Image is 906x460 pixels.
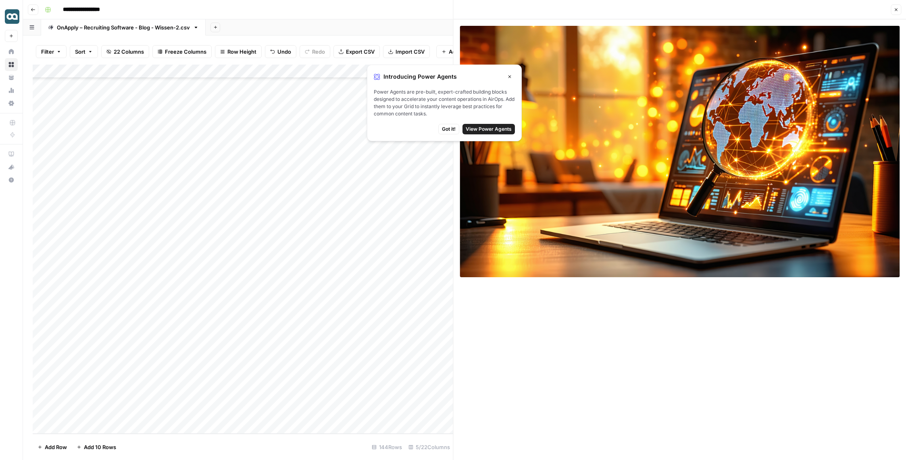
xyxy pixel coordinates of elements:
[5,71,18,84] a: Your Data
[449,48,480,56] span: Add Column
[227,48,256,56] span: Row Height
[300,45,330,58] button: Redo
[277,48,291,56] span: Undo
[41,48,54,56] span: Filter
[462,124,515,134] button: View Power Agents
[41,19,206,36] a: OnApply – Recruiting Software - Blog - Wissen-2.csv
[5,45,18,58] a: Home
[57,23,190,31] div: OnApply – Recruiting Software - Blog - Wissen-2.csv
[436,45,485,58] button: Add Column
[70,45,98,58] button: Sort
[369,441,405,454] div: 144 Rows
[152,45,212,58] button: Freeze Columns
[374,71,515,82] div: Introducing Power Agents
[165,48,206,56] span: Freeze Columns
[5,84,18,97] a: Usage
[383,45,430,58] button: Import CSV
[374,88,515,117] span: Power Agents are pre-built, expert-crafted building blocks designed to accelerate your content op...
[5,161,17,173] div: What's new?
[101,45,149,58] button: 22 Columns
[5,58,18,71] a: Browse
[405,441,453,454] div: 5/22 Columns
[72,441,121,454] button: Add 10 Rows
[466,125,512,133] span: View Power Agents
[36,45,67,58] button: Filter
[5,148,18,161] a: AirOps Academy
[114,48,144,56] span: 22 Columns
[442,125,456,133] span: Got it!
[45,443,67,451] span: Add Row
[5,174,18,186] button: Help + Support
[346,48,375,56] span: Export CSV
[5,97,18,110] a: Settings
[5,6,18,27] button: Workspace: onapply
[75,48,85,56] span: Sort
[33,441,72,454] button: Add Row
[396,48,425,56] span: Import CSV
[5,161,18,174] button: What's new?
[438,124,459,134] button: Got it!
[312,48,325,56] span: Redo
[460,26,900,277] img: Row/Cell
[84,443,116,451] span: Add 10 Rows
[265,45,296,58] button: Undo
[215,45,262,58] button: Row Height
[333,45,380,58] button: Export CSV
[5,9,19,24] img: onapply Logo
